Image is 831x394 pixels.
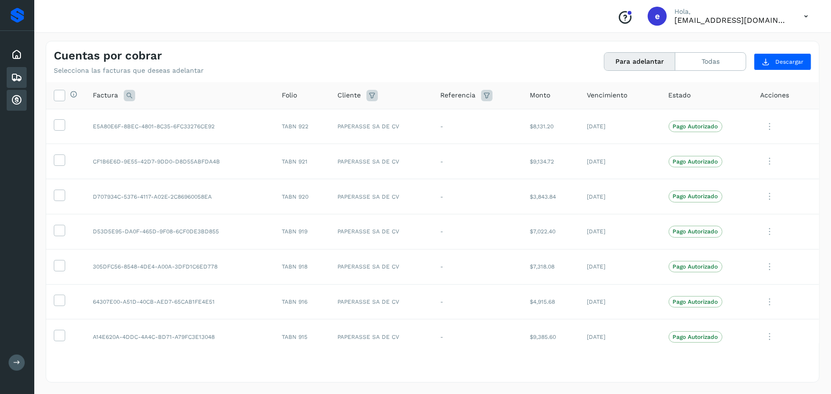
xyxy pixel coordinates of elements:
h4: Cuentas por cobrar [54,49,162,63]
td: - [433,109,523,144]
td: E5A80E6F-8BEC-4801-8C35-6FC33276CE92 [85,109,274,144]
button: Descargar [754,53,811,70]
td: $3,843.84 [523,179,580,214]
td: $7,022.40 [523,214,580,249]
td: $9,134.72 [523,144,580,179]
span: Acciones [760,90,789,100]
span: Cliente [337,90,361,100]
td: D707934C-5376-4117-A02E-2C86960058EA [85,179,274,214]
div: Inicio [7,44,27,65]
p: Pago Autorizado [673,263,718,270]
div: Cuentas por cobrar [7,90,27,111]
td: D53D5E95-DA0F-465D-9F08-6CF0DE3BD855 [85,214,274,249]
td: TABN 916 [274,284,330,319]
p: Pago Autorizado [673,228,718,235]
p: Selecciona las facturas que deseas adelantar [54,67,204,75]
td: TABN 918 [274,249,330,284]
p: Pago Autorizado [673,298,718,305]
td: [DATE] [579,144,661,179]
button: Para adelantar [604,53,675,70]
td: $4,915.68 [523,284,580,319]
span: Estado [669,90,691,100]
td: PAPERASSE SA DE CV [330,144,432,179]
td: - [433,144,523,179]
td: A14E620A-4DDC-4A4C-BD71-A79FC3E13048 [85,319,274,355]
td: PAPERASSE SA DE CV [330,179,432,214]
td: $7,318.08 [523,249,580,284]
p: ebenezer5009@gmail.com [674,16,789,25]
p: Pago Autorizado [673,158,718,165]
td: [DATE] [579,319,661,355]
td: TABN 922 [274,109,330,144]
td: - [433,179,523,214]
td: [DATE] [579,214,661,249]
td: [DATE] [579,284,661,319]
td: PAPERASSE SA DE CV [330,284,432,319]
td: - [433,214,523,249]
td: PAPERASSE SA DE CV [330,214,432,249]
td: $9,385.60 [523,319,580,355]
td: [DATE] [579,109,661,144]
td: TABN 921 [274,144,330,179]
p: Pago Autorizado [673,334,718,340]
td: 305DFC56-8548-4DE4-A00A-3DFD1C6ED778 [85,249,274,284]
span: Factura [93,90,118,100]
div: Embarques [7,67,27,88]
td: - [433,284,523,319]
td: TABN 915 [274,319,330,355]
span: Folio [282,90,297,100]
td: - [433,249,523,284]
td: TABN 919 [274,214,330,249]
td: PAPERASSE SA DE CV [330,249,432,284]
span: Referencia [440,90,475,100]
p: Pago Autorizado [673,123,718,130]
td: PAPERASSE SA DE CV [330,319,432,355]
td: CF1B6E6D-9E55-42D7-9DD0-D8D55ABFDA4B [85,144,274,179]
button: Todas [675,53,746,70]
td: [DATE] [579,179,661,214]
td: [DATE] [579,249,661,284]
td: 64307E00-A51D-40CB-AED7-65CAB1FE4E51 [85,284,274,319]
td: TABN 920 [274,179,330,214]
p: Hola, [674,8,789,16]
span: Vencimiento [587,90,627,100]
td: PAPERASSE SA DE CV [330,109,432,144]
span: Monto [530,90,551,100]
span: Descargar [775,58,803,66]
td: - [433,319,523,355]
td: $8,131.20 [523,109,580,144]
p: Pago Autorizado [673,193,718,200]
